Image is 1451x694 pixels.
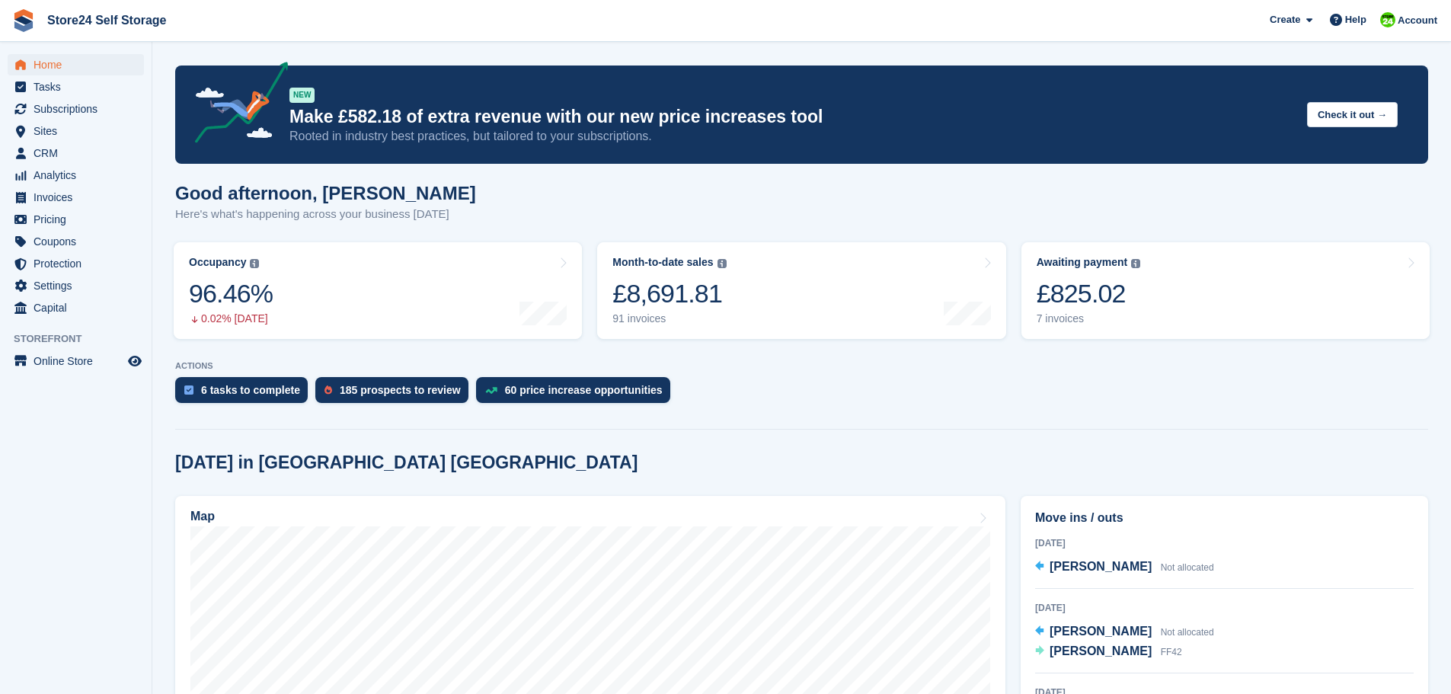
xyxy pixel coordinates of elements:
[174,242,582,339] a: Occupancy 96.46% 0.02% [DATE]
[315,377,476,411] a: 185 prospects to review
[175,206,476,223] p: Here's what's happening across your business [DATE]
[34,209,125,230] span: Pricing
[175,377,315,411] a: 6 tasks to complete
[34,98,125,120] span: Subscriptions
[14,331,152,347] span: Storefront
[1270,12,1300,27] span: Create
[1380,12,1395,27] img: Robert Sears
[289,128,1295,145] p: Rooted in industry best practices, but tailored to your subscriptions.
[289,106,1295,128] p: Make £582.18 of extra revenue with our new price increases tool
[175,453,638,473] h2: [DATE] in [GEOGRAPHIC_DATA] [GEOGRAPHIC_DATA]
[1161,627,1214,638] span: Not allocated
[289,88,315,103] div: NEW
[1307,102,1398,127] button: Check it out →
[8,187,144,208] a: menu
[8,54,144,75] a: menu
[1345,12,1366,27] span: Help
[340,384,461,396] div: 185 prospects to review
[1035,622,1214,642] a: [PERSON_NAME] Not allocated
[1037,312,1141,325] div: 7 invoices
[1161,647,1182,657] span: FF42
[1035,558,1214,577] a: [PERSON_NAME] Not allocated
[1035,642,1182,662] a: [PERSON_NAME] FF42
[1050,644,1152,657] span: [PERSON_NAME]
[1037,278,1141,309] div: £825.02
[8,209,144,230] a: menu
[1050,560,1152,573] span: [PERSON_NAME]
[189,278,273,309] div: 96.46%
[34,187,125,208] span: Invoices
[8,120,144,142] a: menu
[8,275,144,296] a: menu
[34,297,125,318] span: Capital
[184,385,193,395] img: task-75834270c22a3079a89374b754ae025e5fb1db73e45f91037f5363f120a921f8.svg
[1021,242,1430,339] a: Awaiting payment £825.02 7 invoices
[505,384,663,396] div: 60 price increase opportunities
[34,76,125,98] span: Tasks
[1035,601,1414,615] div: [DATE]
[189,312,273,325] div: 0.02% [DATE]
[8,231,144,252] a: menu
[189,256,246,269] div: Occupancy
[1050,625,1152,638] span: [PERSON_NAME]
[597,242,1005,339] a: Month-to-date sales £8,691.81 91 invoices
[175,183,476,203] h1: Good afternoon, [PERSON_NAME]
[34,350,125,372] span: Online Store
[1131,259,1140,268] img: icon-info-grey-7440780725fd019a000dd9b08b2336e03edf1995a4989e88bcd33f0948082b44.svg
[8,76,144,98] a: menu
[8,350,144,372] a: menu
[718,259,727,268] img: icon-info-grey-7440780725fd019a000dd9b08b2336e03edf1995a4989e88bcd33f0948082b44.svg
[1035,509,1414,527] h2: Move ins / outs
[612,256,713,269] div: Month-to-date sales
[34,142,125,164] span: CRM
[324,385,332,395] img: prospect-51fa495bee0391a8d652442698ab0144808aea92771e9ea1ae160a38d050c398.svg
[8,297,144,318] a: menu
[8,142,144,164] a: menu
[34,120,125,142] span: Sites
[612,278,726,309] div: £8,691.81
[476,377,678,411] a: 60 price increase opportunities
[175,361,1428,371] p: ACTIONS
[250,259,259,268] img: icon-info-grey-7440780725fd019a000dd9b08b2336e03edf1995a4989e88bcd33f0948082b44.svg
[182,62,289,149] img: price-adjustments-announcement-icon-8257ccfd72463d97f412b2fc003d46551f7dbcb40ab6d574587a9cd5c0d94...
[1035,536,1414,550] div: [DATE]
[34,54,125,75] span: Home
[1398,13,1437,28] span: Account
[34,275,125,296] span: Settings
[1161,562,1214,573] span: Not allocated
[34,253,125,274] span: Protection
[612,312,726,325] div: 91 invoices
[8,98,144,120] a: menu
[12,9,35,32] img: stora-icon-8386f47178a22dfd0bd8f6a31ec36ba5ce8667c1dd55bd0f319d3a0aa187defe.svg
[190,510,215,523] h2: Map
[8,165,144,186] a: menu
[1037,256,1128,269] div: Awaiting payment
[41,8,173,33] a: Store24 Self Storage
[126,352,144,370] a: Preview store
[485,387,497,394] img: price_increase_opportunities-93ffe204e8149a01c8c9dc8f82e8f89637d9d84a8eef4429ea346261dce0b2c0.svg
[34,231,125,252] span: Coupons
[8,253,144,274] a: menu
[201,384,300,396] div: 6 tasks to complete
[34,165,125,186] span: Analytics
